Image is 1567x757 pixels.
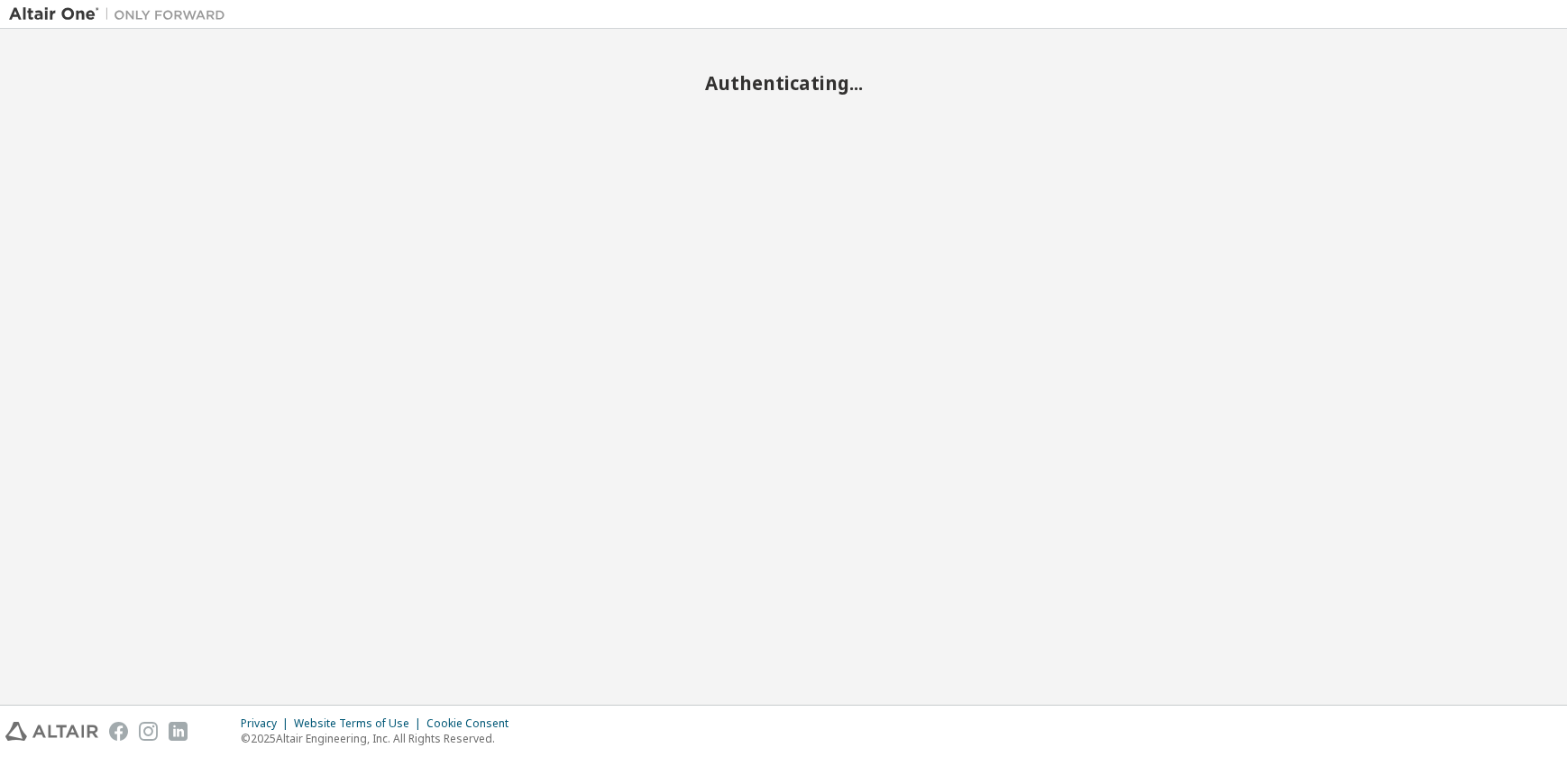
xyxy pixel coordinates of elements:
[241,731,519,746] p: © 2025 Altair Engineering, Inc. All Rights Reserved.
[139,722,158,741] img: instagram.svg
[5,722,98,741] img: altair_logo.svg
[109,722,128,741] img: facebook.svg
[426,716,519,731] div: Cookie Consent
[9,71,1558,95] h2: Authenticating...
[9,5,234,23] img: Altair One
[241,716,294,731] div: Privacy
[169,722,188,741] img: linkedin.svg
[294,716,426,731] div: Website Terms of Use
